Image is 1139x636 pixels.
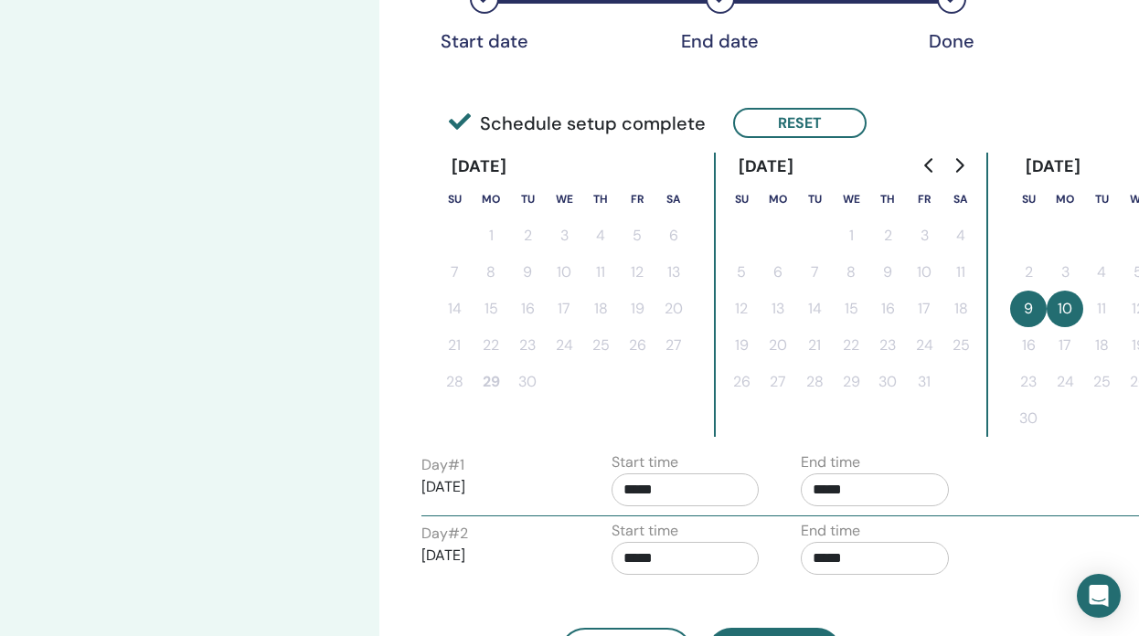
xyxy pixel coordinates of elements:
[473,291,509,327] button: 15
[944,147,974,184] button: Go to next month
[801,451,860,473] label: End time
[582,181,619,217] th: Thursday
[619,181,655,217] th: Friday
[655,327,692,364] button: 27
[1010,400,1047,437] button: 30
[723,153,808,181] div: [DATE]
[509,291,546,327] button: 16
[436,291,473,327] button: 14
[833,364,869,400] button: 29
[796,254,833,291] button: 7
[915,147,944,184] button: Go to previous month
[509,327,546,364] button: 23
[655,254,692,291] button: 13
[906,217,942,254] button: 3
[1010,291,1047,327] button: 9
[1047,254,1083,291] button: 3
[796,181,833,217] th: Tuesday
[1010,327,1047,364] button: 16
[509,217,546,254] button: 2
[436,327,473,364] button: 21
[796,327,833,364] button: 21
[760,254,796,291] button: 6
[421,454,464,476] label: Day # 1
[1077,574,1121,618] div: Open Intercom Messenger
[436,364,473,400] button: 28
[436,181,473,217] th: Sunday
[1083,291,1120,327] button: 11
[473,327,509,364] button: 22
[612,451,678,473] label: Start time
[723,364,760,400] button: 26
[473,254,509,291] button: 8
[942,291,979,327] button: 18
[760,291,796,327] button: 13
[619,217,655,254] button: 5
[473,364,509,400] button: 29
[473,181,509,217] th: Monday
[546,254,582,291] button: 10
[906,254,942,291] button: 10
[473,217,509,254] button: 1
[760,327,796,364] button: 20
[1083,254,1120,291] button: 4
[582,327,619,364] button: 25
[906,327,942,364] button: 24
[869,327,906,364] button: 23
[723,254,760,291] button: 5
[619,254,655,291] button: 12
[1047,181,1083,217] th: Monday
[942,254,979,291] button: 11
[1010,181,1047,217] th: Sunday
[760,364,796,400] button: 27
[546,327,582,364] button: 24
[619,327,655,364] button: 26
[1010,364,1047,400] button: 23
[723,291,760,327] button: 12
[655,291,692,327] button: 20
[906,364,942,400] button: 31
[675,30,766,52] div: End date
[1047,364,1083,400] button: 24
[869,254,906,291] button: 9
[869,291,906,327] button: 16
[796,291,833,327] button: 14
[1047,291,1083,327] button: 10
[421,545,569,567] p: [DATE]
[942,217,979,254] button: 4
[723,327,760,364] button: 19
[833,291,869,327] button: 15
[436,153,521,181] div: [DATE]
[655,181,692,217] th: Saturday
[1083,364,1120,400] button: 25
[582,254,619,291] button: 11
[801,520,860,542] label: End time
[546,217,582,254] button: 3
[733,108,867,138] button: Reset
[942,181,979,217] th: Saturday
[1010,254,1047,291] button: 2
[833,254,869,291] button: 8
[612,520,678,542] label: Start time
[869,217,906,254] button: 2
[833,181,869,217] th: Wednesday
[906,291,942,327] button: 17
[509,364,546,400] button: 30
[760,181,796,217] th: Monday
[796,364,833,400] button: 28
[655,217,692,254] button: 6
[509,254,546,291] button: 9
[546,181,582,217] th: Wednesday
[833,327,869,364] button: 22
[582,291,619,327] button: 18
[421,523,468,545] label: Day # 2
[1083,327,1120,364] button: 18
[1047,327,1083,364] button: 17
[582,217,619,254] button: 4
[1083,181,1120,217] th: Tuesday
[546,291,582,327] button: 17
[449,110,706,137] span: Schedule setup complete
[619,291,655,327] button: 19
[869,364,906,400] button: 30
[869,181,906,217] th: Thursday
